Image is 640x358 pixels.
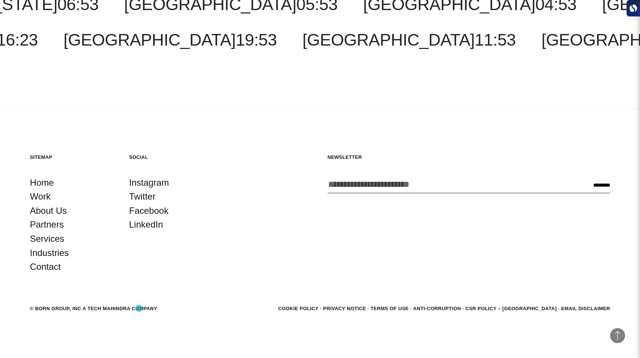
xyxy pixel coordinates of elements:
[129,189,156,204] a: Twitter
[610,328,625,343] button: Back to Top
[30,232,64,246] a: Services
[30,260,61,274] a: Contact
[323,306,366,311] a: Privacy Notice
[129,176,169,190] a: Instagram
[236,30,277,49] span: 19:53
[129,204,168,218] a: Facebook
[466,306,557,311] a: CSR POLICY – [GEOGRAPHIC_DATA]
[129,217,163,232] a: LinkedIn
[30,204,67,218] a: About Us
[30,305,157,312] div: © BORN GROUP, INC A Tech Mahindra Company
[561,306,610,311] a: Email Disclaimer
[278,306,318,311] a: Cookie Policy
[30,154,114,160] h5: Sitemap
[30,217,64,232] a: Partners
[371,306,409,311] a: Terms of Use
[30,176,54,190] a: Home
[30,246,69,260] a: Industries
[413,306,461,311] a: Anti-Corruption
[303,30,516,49] a: [GEOGRAPHIC_DATA]11:53
[64,30,277,49] a: [GEOGRAPHIC_DATA]19:53
[474,30,516,49] span: 11:53
[129,154,214,160] h5: Social
[30,189,51,204] a: Work
[328,154,610,160] h5: Newsletter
